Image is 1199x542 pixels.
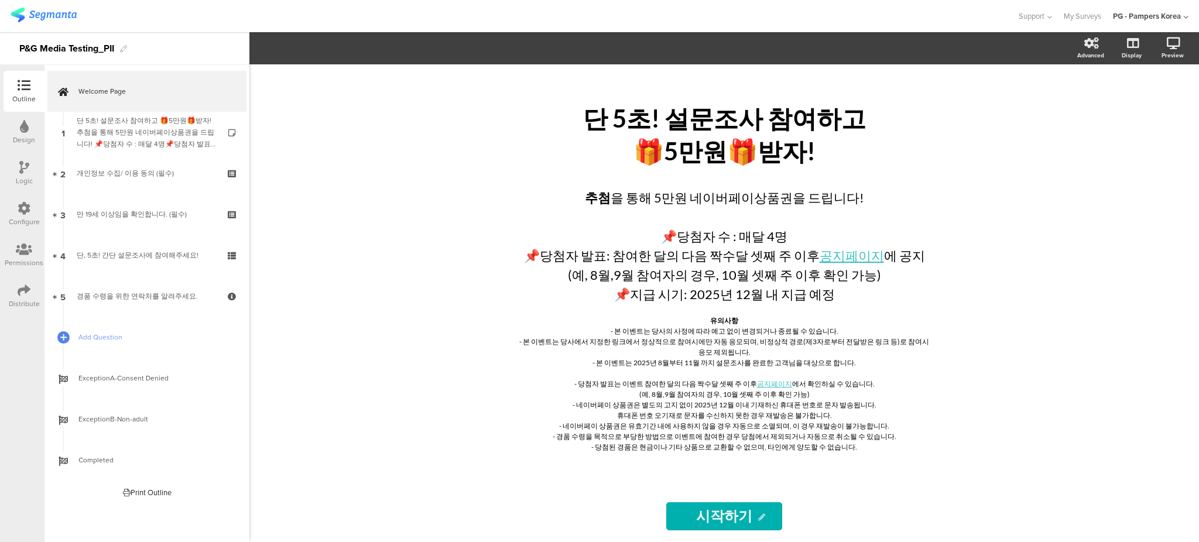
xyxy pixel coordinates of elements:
a: ExceptionB-Non-adult [47,399,246,440]
p: - 본 이벤트는 당사의 사정에 따라 예고 없이 변경되거나 종료될 수 있습니다. [519,326,929,337]
input: Start [666,502,782,530]
p: 🎁5만원🎁받자! [508,136,941,169]
span: 2 [60,167,66,180]
div: P&G Media Testing_PII [19,39,114,58]
a: 1 단 5초! 설문조사 참여하고 🎁5만원🎁받자!추첨을 통해 5만원 네이버페이상품권을 드립니다! 📌당첨자 수 : 매달 4명📌당첨자 발표: 이벤트 참여한 달의 다음 짝수달 셋째 ... [47,112,246,153]
a: ExceptionA-Consent Denied [47,358,246,399]
div: Permissions [5,258,43,268]
div: 단 5초! 설문조사 참여하고 🎁5만원🎁받자!추첨을 통해 5만원 네이버페이상품권을 드립니다! 📌당첨자 수 : 매달 4명📌당첨자 발표: 이벤트 참여한 달의 다음 짝수달 셋째 주 ... [77,115,217,150]
div: 경품 수령을 위한 연락처를 알려주세요. [77,290,217,302]
span: 1 [61,126,65,139]
p: - 경품 수령을 목적으로 부당한 방법으로 이벤트에 참여한 경우 당첨에서 제외되거나 자동으로 취소될 수 있습니다. [519,431,929,442]
a: Completed [47,440,246,481]
a: 공지페이지 [757,379,792,388]
p: - 당첨자 발표는 이벤트 참여한 달의 다음 짝수달 셋째 주 이후 에서 확인하실 수 있습니다. [519,379,929,389]
strong: 유의사항 [710,316,738,325]
p: 휴대폰 번호 오기재로 문자를 수신하지 못한 경우 재발송은 불가합니다. [519,410,929,421]
span: Support [1019,11,1044,22]
span: 3 [60,208,66,221]
p: - 본 이벤트는 2025년 8월부터 11월 까지 설문조사를 완료한 고객님을 대상으로 합니다. [519,358,929,368]
span: ExceptionB-Non-adult [78,413,228,425]
p: (예, 8월,9월 참여자의 경우, 10월 셋째 주 이후 확인 가능) [519,389,929,400]
a: 3 만 19세 이상임을 확인합니다. (필수) [47,194,246,235]
div: Distribute [9,299,40,309]
div: 단, 5초! 간단 설문조사에 참여해주세요! [77,249,217,261]
p: - 당첨된 경품은 현금이나 기타 상품으로 교환할 수 없으며, 타인에게 양도할 수 없습니다. [519,442,929,452]
div: Print Outline [123,487,172,498]
div: PG - Pampers Korea [1113,11,1181,22]
a: 공지페이지 [820,248,884,263]
div: Advanced [1077,51,1104,60]
p: - 본 이벤트는 당사에서 지정한 링크에서 정상적으로 참여시에만 자동 응모되며, 비정상적 경로(제3자로부터 전달받은 링크 등)로 참여시 응모 제외됩니다. [519,337,929,358]
strong: 추첨 [585,190,611,205]
span: 4 [60,249,66,262]
p: - 네이버페이 상품권은 유효기간 내에 사용하지 않을 경우 자동으로 소멸되며, 이 경우 재발송이 불가능합니다. [519,421,929,431]
div: Logic [16,176,33,186]
span: Completed [78,454,228,466]
a: 2 개인정보 수집/ 이용 동의 (필수) [47,153,246,194]
span: ExceptionA-Consent Denied [78,372,228,384]
p: - 네이버페이 상품권은 별도의 고지 없이 2025년 12월 이내 기재하신 휴대폰 번호로 문자 발송됩니다. [519,400,929,410]
div: Outline [12,94,36,104]
p: 을 통해 5만원 네이버페이상품권을 드립니다! [519,188,929,207]
p: 📌당첨자 수 : 매달 4명 [519,227,929,246]
p: (예, 8월,9월 참여자의 경우, 10월 셋째 주 이후 확인 가능) [519,265,929,284]
p: 📌당첨자 발표: 참여한 달의 다음 짝수달 셋째 주 이후 에 공지 [519,246,929,265]
div: Preview [1162,51,1184,60]
div: Display [1122,51,1142,60]
a: 5 경품 수령을 위한 연락처를 알려주세요. [47,276,246,317]
p: 단 5초! 설문조사 참여하고 [508,103,941,136]
a: Welcome Page [47,71,246,112]
img: segmanta logo [11,8,77,22]
div: Configure [9,217,40,227]
span: Add Question [78,331,228,343]
div: 만 19세 이상임을 확인합니다. (필수) [77,208,217,220]
span: Welcome Page [78,85,228,97]
div: Design [13,135,35,145]
div: 개인정보 수집/ 이용 동의 (필수) [77,167,217,179]
span: 5 [60,290,66,303]
a: 4 단, 5초! 간단 설문조사에 참여해주세요! [47,235,246,276]
p: 📌지급 시기: 2025년 12월 내 지급 예정 [519,284,929,304]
